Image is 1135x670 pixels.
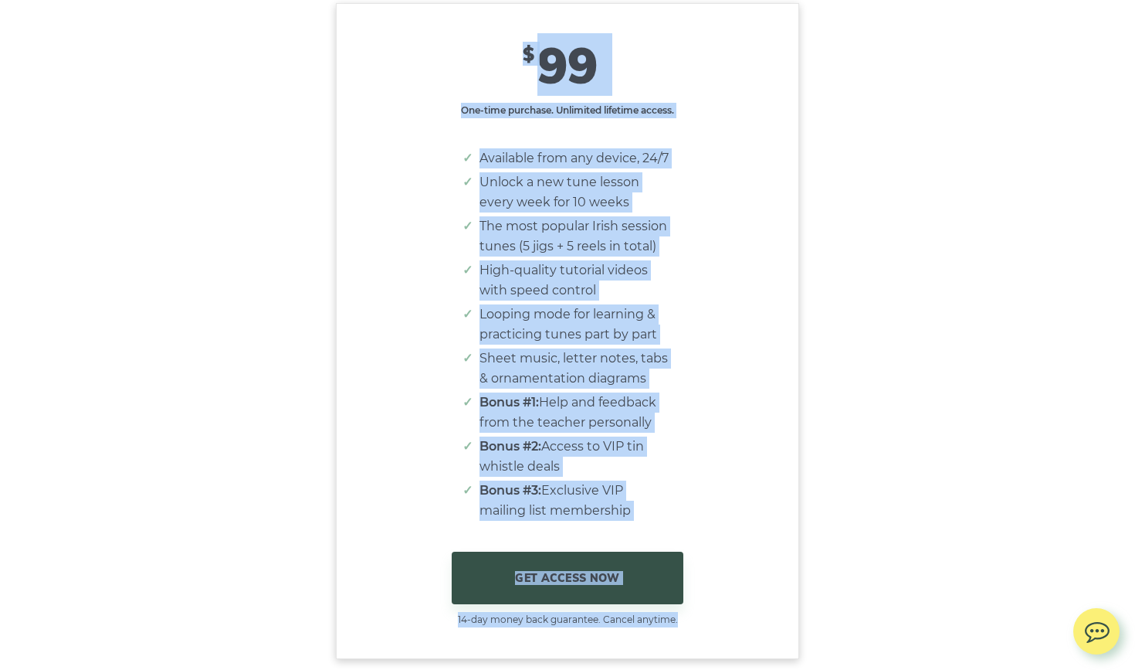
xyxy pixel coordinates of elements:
li: Exclusive VIP mailing list membership [479,481,671,521]
li: Help and feedback from the teacher personally [479,393,671,433]
li: The most popular Irish session tunes (5 jigs + 5 reels in total) [479,216,671,257]
span: $ [523,43,534,66]
span: 14-day money back guarantee. Cancel anytime. [337,612,798,627]
strong: Bonus #3: [479,483,541,498]
span: 99 [537,33,598,96]
li: Looping mode for learning & practicing tunes part by part [479,304,671,345]
strong: Bonus #2: [479,439,541,454]
li: High-quality tutorial videos with speed control [479,260,671,301]
img: chat.svg [1073,608,1120,648]
a: GET ACCESS NOW [452,552,683,604]
p: One-time purchase. Unlimited lifetime access. [459,103,676,118]
li: Sheet music, letter notes, tabs & ornamentation diagrams [479,349,671,389]
strong: Bonus #1: [479,395,539,410]
li: Available from any device, 24/7 [479,148,671,168]
li: Unlock a new tune lesson every week for 10 weeks [479,172,671,213]
li: Access to VIP tin whistle deals [479,437,671,477]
